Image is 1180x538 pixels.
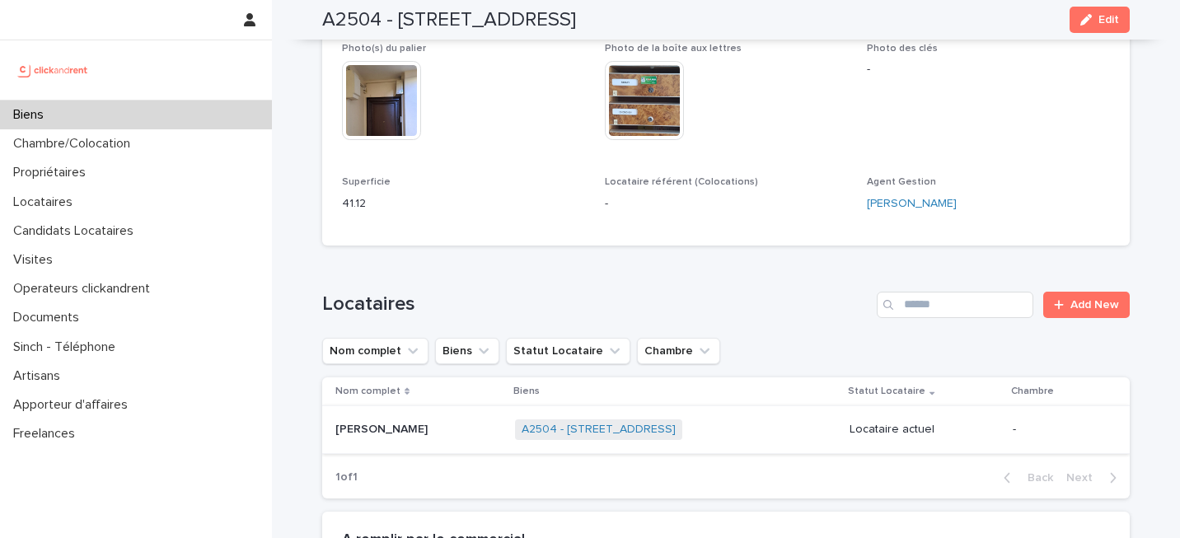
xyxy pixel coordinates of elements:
p: Sinch - Téléphone [7,339,129,355]
p: Candidats Locataires [7,223,147,239]
span: Photo des clés [867,44,938,54]
a: [PERSON_NAME] [867,195,957,213]
p: Freelances [7,426,88,442]
p: Artisans [7,368,73,384]
p: 1 of 1 [322,457,371,498]
span: Superficie [342,177,391,187]
h1: Locataires [322,292,870,316]
p: Chambre [1011,382,1054,400]
p: Biens [7,107,57,123]
p: Operateurs clickandrent [7,281,163,297]
button: Back [990,470,1060,485]
p: Biens [513,382,540,400]
p: Locataire actuel [850,423,1000,437]
span: Back [1018,472,1053,484]
span: Photo de la boîte aux lettres [605,44,742,54]
span: Photo(s) du palier [342,44,426,54]
a: A2504 - [STREET_ADDRESS] [522,423,676,437]
h2: A2504 - [STREET_ADDRESS] [322,8,576,32]
span: Agent Gestion [867,177,936,187]
p: Statut Locataire [848,382,925,400]
input: Search [877,292,1033,318]
button: Nom complet [322,338,428,364]
button: Next [1060,470,1130,485]
p: Documents [7,310,92,325]
button: Edit [1070,7,1130,33]
a: Add New [1043,292,1130,318]
p: Apporteur d'affaires [7,397,141,413]
tr: [PERSON_NAME][PERSON_NAME] A2504 - [STREET_ADDRESS] Locataire actuel- [322,406,1130,454]
p: Locataires [7,194,86,210]
span: Edit [1098,14,1119,26]
p: [PERSON_NAME] [335,419,431,437]
p: - [1013,423,1103,437]
button: Chambre [637,338,720,364]
img: UCB0brd3T0yccxBKYDjQ [13,54,93,87]
span: Add New [1070,299,1119,311]
button: Statut Locataire [506,338,630,364]
p: - [867,61,1110,78]
button: Biens [435,338,499,364]
span: Next [1066,472,1103,484]
p: 41.12 [342,195,585,213]
span: Locataire référent (Colocations) [605,177,758,187]
p: Visites [7,252,66,268]
p: Chambre/Colocation [7,136,143,152]
p: Propriétaires [7,165,99,180]
p: - [605,195,848,213]
p: Nom complet [335,382,400,400]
